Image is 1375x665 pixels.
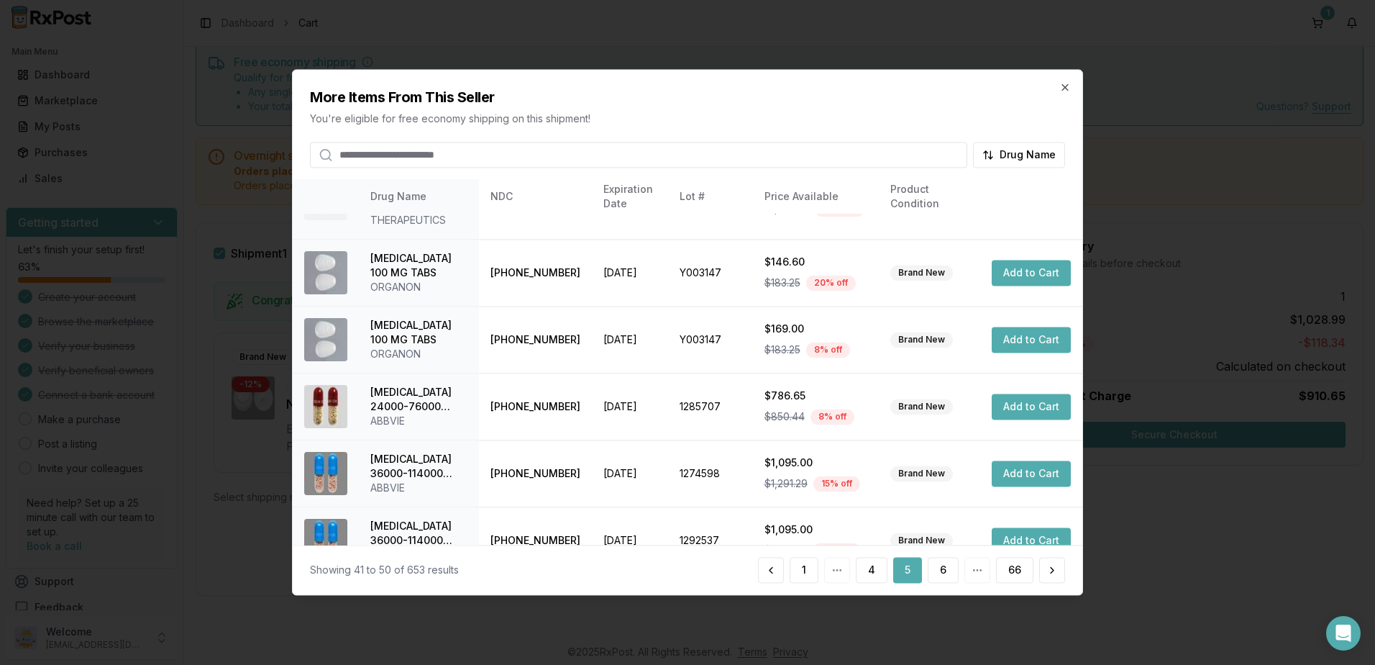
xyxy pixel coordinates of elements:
[479,373,592,440] td: [PHONE_NUMBER]
[592,239,667,306] td: [DATE]
[890,265,953,281] div: Brand New
[810,409,854,425] div: 8 % off
[764,522,867,537] div: $1,095.00
[764,322,867,336] div: $169.00
[592,306,667,373] td: [DATE]
[370,280,467,294] div: ORGANON
[304,318,347,361] img: Cozaar 100 MG TABS
[764,456,867,470] div: $1,095.00
[592,179,667,214] th: Expiration Date
[370,414,467,428] div: ABBVIE
[1000,148,1056,162] span: Drug Name
[764,276,800,290] span: $183.25
[973,142,1065,168] button: Drug Name
[370,251,467,280] div: [MEDICAL_DATA] 100 MG TABS
[764,543,808,558] span: $1,291.29
[813,476,860,492] div: 15 % off
[668,373,753,440] td: 1285707
[370,481,467,495] div: ABBVIE
[370,519,467,548] div: [MEDICAL_DATA] 36000-114000 UNIT CPEP
[928,558,959,584] button: 6
[668,440,753,507] td: 1274598
[806,342,850,358] div: 8 % off
[890,332,953,348] div: Brand New
[592,507,667,574] td: [DATE]
[304,251,347,294] img: Cozaar 100 MG TABS
[359,179,479,214] th: Drug Name
[893,558,922,584] button: 5
[753,179,879,214] th: Price Available
[992,528,1071,553] button: Add to Cart
[992,327,1071,353] button: Add to Cart
[304,519,347,562] img: Creon 36000-114000 UNIT CPEP
[764,343,800,357] span: $183.25
[304,452,347,495] img: Creon 36000-114000 UNIT CPEP
[370,318,467,347] div: [MEDICAL_DATA] 100 MG TABS
[304,385,347,428] img: Creon 24000-76000 UNIT CPEP
[479,239,592,306] td: [PHONE_NUMBER]
[479,507,592,574] td: [PHONE_NUMBER]
[764,389,867,403] div: $786.65
[310,564,459,578] div: Showing 41 to 50 of 653 results
[790,558,818,584] button: 1
[370,452,467,481] div: [MEDICAL_DATA] 36000-114000 UNIT CPEP
[764,476,808,491] span: $1,291.29
[856,558,887,584] button: 4
[806,275,856,291] div: 20 % off
[370,385,467,414] div: [MEDICAL_DATA] 24000-76000 UNIT CPEP
[370,347,467,361] div: ORGANON
[890,399,953,415] div: Brand New
[992,260,1071,286] button: Add to Cart
[764,410,805,424] span: $850.44
[592,373,667,440] td: [DATE]
[668,507,753,574] td: 1292537
[668,306,753,373] td: Y003147
[310,112,1065,126] p: You're eligible for free economy shipping on this shipment!
[992,394,1071,420] button: Add to Cart
[310,87,1065,107] h2: More Items From This Seller
[668,179,753,214] th: Lot #
[879,179,980,214] th: Product Condition
[992,461,1071,487] button: Add to Cart
[996,558,1033,584] button: 66
[668,239,753,306] td: Y003147
[479,306,592,373] td: [PHONE_NUMBER]
[890,533,953,548] div: Brand New
[813,543,860,558] div: 15 % off
[890,466,953,481] div: Brand New
[592,440,667,507] td: [DATE]
[764,255,867,269] div: $146.60
[479,440,592,507] td: [PHONE_NUMBER]
[479,179,592,214] th: NDC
